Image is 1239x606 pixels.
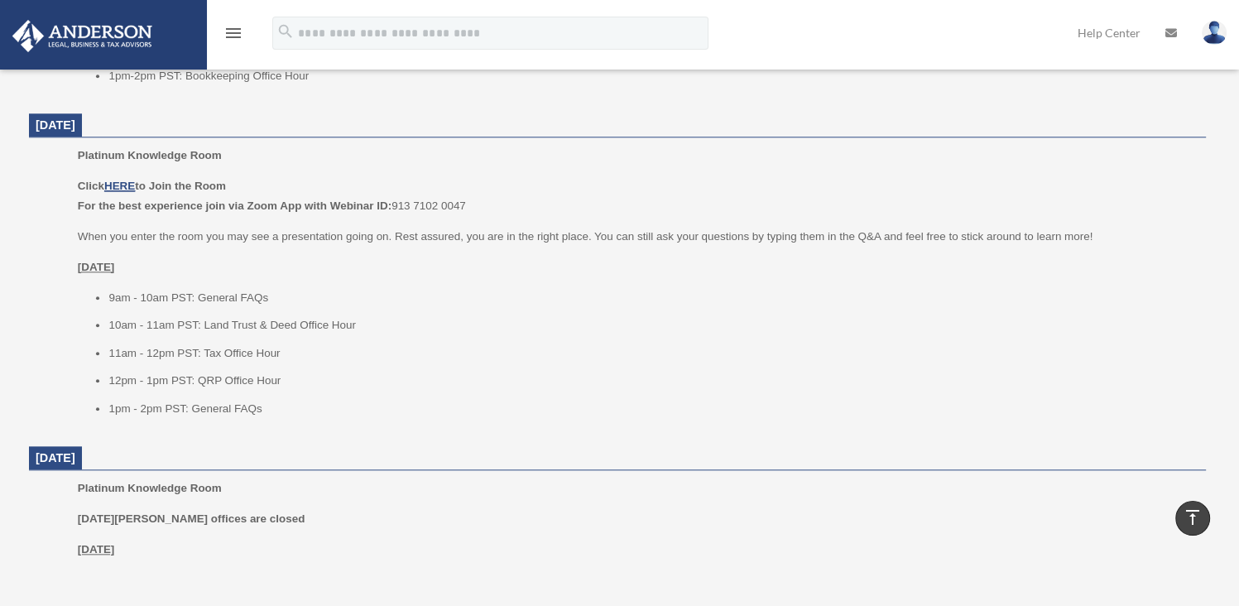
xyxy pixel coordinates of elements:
span: [DATE] [36,118,75,132]
p: When you enter the room you may see a presentation going on. Rest assured, you are in the right p... [78,227,1194,247]
a: menu [223,29,243,43]
i: search [276,22,295,41]
i: vertical_align_top [1183,507,1203,527]
span: [DATE] [36,451,75,464]
a: vertical_align_top [1175,501,1210,536]
li: 10am - 11am PST: Land Trust & Deed Office Hour [108,315,1194,335]
u: [DATE] [78,261,115,273]
li: 1pm-2pm PST: Bookkeeping Office Hour [108,66,1194,86]
i: menu [223,23,243,43]
img: User Pic [1202,21,1227,45]
u: [DATE] [78,543,115,555]
b: For the best experience join via Zoom App with Webinar ID: [78,200,391,212]
li: 12pm - 1pm PST: QRP Office Hour [108,371,1194,391]
li: 1pm - 2pm PST: General FAQs [108,399,1194,419]
a: HERE [104,180,135,192]
img: Anderson Advisors Platinum Portal [7,20,157,52]
b: Click to Join the Room [78,180,226,192]
li: 11am - 12pm PST: Tax Office Hour [108,344,1194,363]
li: 9am - 10am PST: General FAQs [108,288,1194,308]
p: 913 7102 0047 [78,176,1194,215]
b: [DATE][PERSON_NAME] offices are closed [78,512,305,525]
span: Platinum Knowledge Room [78,482,222,494]
span: Platinum Knowledge Room [78,149,222,161]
